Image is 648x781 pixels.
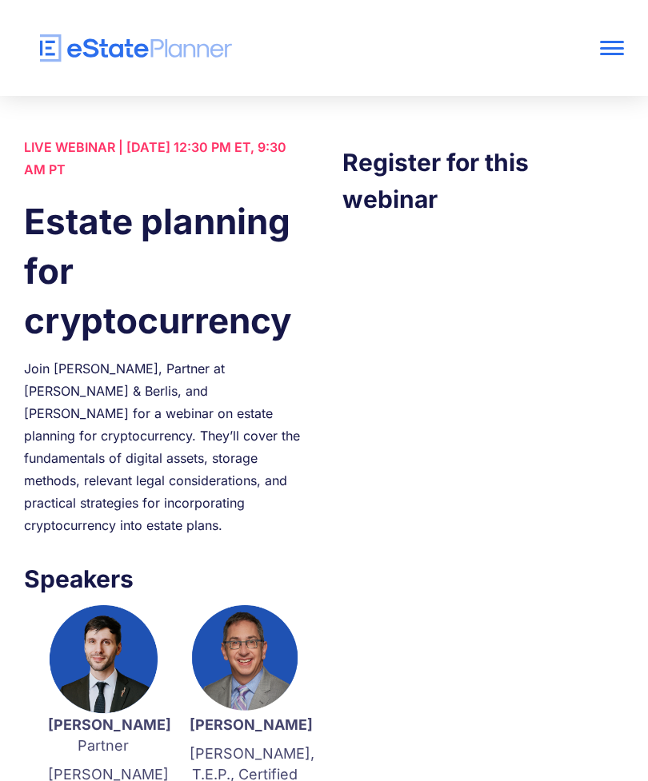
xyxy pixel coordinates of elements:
strong: [PERSON_NAME] [48,716,171,733]
h3: Speakers [24,560,306,597]
a: home [24,34,504,62]
iframe: Form 0 [342,249,625,718]
strong: [PERSON_NAME] [190,716,313,733]
div: Join [PERSON_NAME], Partner at [PERSON_NAME] & Berlis, and [PERSON_NAME] for a webinar on estate ... [24,357,306,536]
div: LIVE WEBINAR | [DATE] 12:30 PM ET, 9:30 AM PT [24,136,306,181]
h3: Register for this webinar [342,144,625,217]
p: Partner [48,715,158,756]
h1: Estate planning for cryptocurrency [24,197,306,345]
